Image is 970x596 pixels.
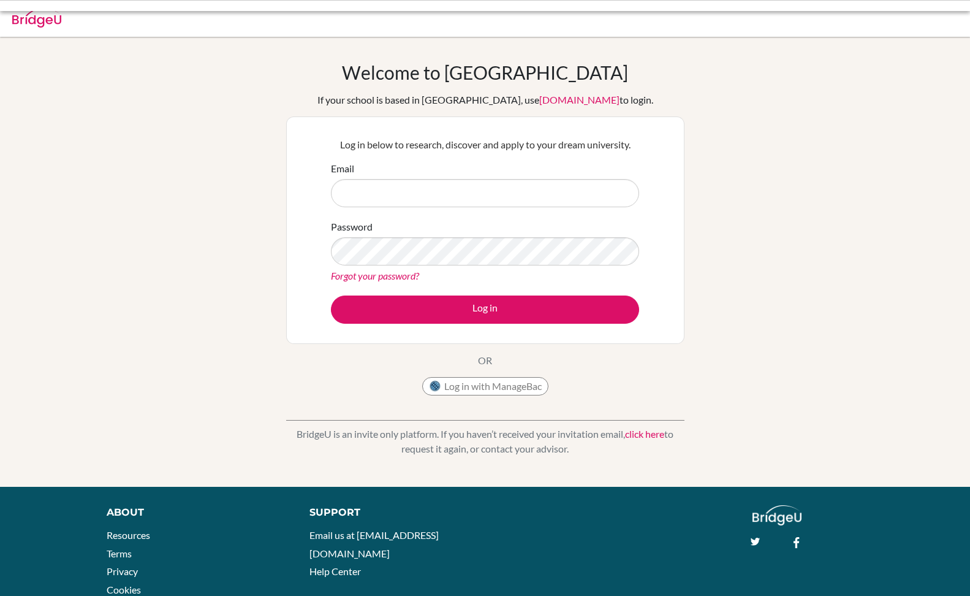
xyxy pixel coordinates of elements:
[107,548,132,559] a: Terms
[107,505,282,520] div: About
[539,94,620,105] a: [DOMAIN_NAME]
[342,61,628,83] h1: Welcome to [GEOGRAPHIC_DATA]
[309,505,472,520] div: Support
[12,8,61,28] img: Bridge-U
[331,137,639,152] p: Log in below to research, discover and apply to your dream university.
[107,584,141,595] a: Cookies
[331,296,639,324] button: Log in
[130,10,657,25] div: error
[317,93,653,107] div: If your school is based in [GEOGRAPHIC_DATA], use to login.
[107,529,150,541] a: Resources
[331,220,373,234] label: Password
[309,529,439,559] a: Email us at [EMAIL_ADDRESS][DOMAIN_NAME]
[107,565,138,577] a: Privacy
[331,161,354,176] label: Email
[309,565,361,577] a: Help Center
[422,377,548,395] button: Log in with ManageBac
[752,505,802,525] img: logo_white@2x-f4f0deed5e89b7ecb1c2cc34c3e3d731f90f0f143d5ea2071677605dd97b5244.png
[286,427,684,456] p: BridgeU is an invite only platform. If you haven’t received your invitation email, to request it ...
[331,270,419,281] a: Forgot your password?
[625,428,664,440] a: click here
[478,353,492,368] p: OR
